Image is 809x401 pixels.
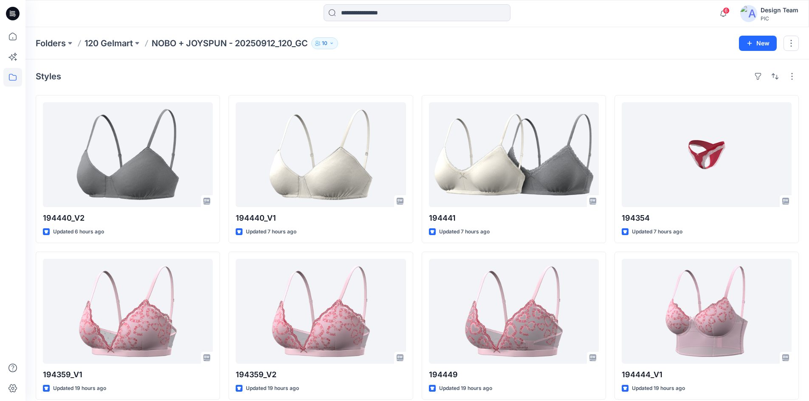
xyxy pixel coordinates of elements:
div: Design Team [761,5,798,15]
img: avatar [740,5,757,22]
button: New [739,36,777,51]
span: 6 [723,7,730,14]
a: 194441 [429,102,599,207]
p: 194440_V2 [43,212,213,224]
p: Updated 7 hours ago [439,227,490,236]
p: Updated 19 hours ago [53,384,106,393]
p: 194359_V1 [43,369,213,381]
a: 194440_V1 [236,102,406,207]
p: Updated 7 hours ago [246,227,296,236]
a: 120 Gelmart [85,37,133,49]
a: Folders [36,37,66,49]
p: Updated 6 hours ago [53,227,104,236]
a: 194444_V1 [622,259,792,364]
button: 10 [311,37,338,49]
p: 10 [322,39,327,48]
p: Updated 19 hours ago [439,384,492,393]
div: PIC [761,15,798,22]
p: Updated 19 hours ago [246,384,299,393]
p: 194449 [429,369,599,381]
p: Updated 19 hours ago [632,384,685,393]
p: 194441 [429,212,599,224]
a: 194440_V2 [43,102,213,207]
h4: Styles [36,71,61,81]
p: Updated 7 hours ago [632,227,682,236]
p: 194444_V1 [622,369,792,381]
a: 194354 [622,102,792,207]
p: 194354 [622,212,792,224]
a: 194359_V2 [236,259,406,364]
p: 194440_V1 [236,212,406,224]
a: 194449 [429,259,599,364]
p: 194359_V2 [236,369,406,381]
p: NOBO + JOYSPUN - 20250912_120_GC [152,37,308,49]
a: 194359_V1 [43,259,213,364]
